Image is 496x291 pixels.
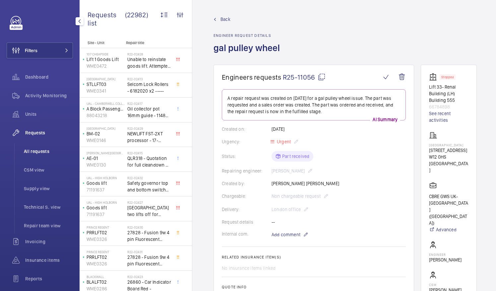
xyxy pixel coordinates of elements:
p: 71191637 [87,186,125,193]
h2: R22-02431 [127,250,171,254]
h2: Quote info [222,285,406,289]
p: Lift 33- Renal Building (LH) Building 555 [429,84,468,104]
h2: R22-02423 [127,275,171,279]
span: QLR318 - Quotation for full cleandown of lift and motor room at, Workspace, [PERSON_NAME][GEOGRAP... [127,155,171,168]
p: Goods lift [87,204,125,211]
span: Dashboard [25,74,73,80]
p: [PERSON_NAME][GEOGRAPHIC_DATA] [87,151,125,155]
span: Back [220,16,230,23]
span: Selcom Lock Rollers - 6182020 x2 ----- [127,81,171,94]
span: R25-11056 [283,73,326,81]
span: CSM view [24,167,73,173]
span: Engineers requests [222,73,281,81]
span: Filters [25,47,37,54]
span: 27828 - Fusion 9w 4 pin Fluorescent Lamp / Bulb - Used on Prince regent lift No2 car top test con... [127,254,171,267]
span: Requests [25,129,73,136]
span: Supply view [24,185,73,192]
p: STLLFT03 [87,81,125,88]
h2: R22-02428 [127,52,171,56]
span: Add comment [272,231,300,238]
p: 71191637 [87,211,125,218]
p: UAL - High Holborn [87,176,125,180]
h2: Engineer request details [214,33,284,38]
p: WME0326 [87,236,125,243]
a: See recent activities [429,110,468,123]
h2: R22-02435 [127,225,171,229]
h2: R22-02432 [127,176,171,180]
p: BM-02 [87,130,125,137]
h2: R22-02429 [127,126,171,130]
p: Prince Regent [87,225,125,229]
h2: R22-02415 [127,151,171,155]
p: [GEOGRAPHIC_DATA] [87,77,125,81]
p: 66784898 [429,104,468,110]
p: UAL - Camberwell College of Arts [87,102,125,106]
p: 107 Cheapside [87,52,125,56]
span: Technical S. view [24,204,73,210]
img: elevator.svg [429,73,440,81]
p: PRRLFT02 [87,254,125,260]
p: W12 0HS [GEOGRAPHIC_DATA] [429,154,468,174]
button: Filters [7,42,73,58]
h1: gal pulley wheel [214,42,284,65]
p: WME0326 [87,260,125,267]
p: WME0130 [87,162,125,168]
span: Invoicing [25,238,73,245]
p: [GEOGRAPHIC_DATA] [87,126,125,130]
h2: R22-02413 [127,77,171,81]
p: Repair title [126,40,170,45]
p: CBRE GWS UK- [GEOGRAPHIC_DATA] ([GEOGRAPHIC_DATA]) [429,193,468,226]
p: Lift 1 Goods Lift [87,56,125,63]
a: Advanced [429,226,468,233]
p: WME0472 [87,63,125,69]
p: Stopped [441,76,454,78]
h2: R22-02417 [127,102,171,106]
span: [GEOGRAPHIC_DATA] two lifts off for safety governor rope switches at top and bottom. Immediate de... [127,204,171,218]
span: All requests [24,148,73,155]
p: AI Summary [370,116,400,123]
p: A Block Passenger Lift 2 (B) L/H [87,106,125,112]
p: BLALFT02 [87,279,125,285]
span: Reports [25,275,73,282]
span: Requests list [88,11,125,27]
span: NEWLIFT FST-2XT processor - 17-02000003 1021,00 euros x1 [127,130,171,144]
p: CSM [429,283,462,287]
p: WME0341 [87,88,125,94]
span: Unable to reinstate goods lift. Attempted to swap control boards with PL2, no difference. Technic... [127,56,171,69]
p: Blackwall [87,275,125,279]
span: Repair team view [24,222,73,229]
p: Site - Unit [80,40,123,45]
p: [STREET_ADDRESS] [429,147,468,154]
p: Goods lift [87,180,125,186]
span: Activity Monitoring [25,92,73,99]
h2: Related insurance item(s) [222,255,406,259]
p: Engineer [429,253,462,256]
p: [GEOGRAPHIC_DATA] [429,143,468,147]
p: PRRLFT02 [87,229,125,236]
span: Units [25,111,73,117]
span: Safety governor top and bottom switches not working from an immediate defect. Lift passenger lift... [127,180,171,193]
h2: R22-02427 [127,200,171,204]
p: 88043218 [87,112,125,119]
p: Prince Regent [87,250,125,254]
span: Insurance items [25,257,73,263]
p: [PERSON_NAME] [429,256,462,263]
p: AE-01 [87,155,125,162]
p: WME0146 [87,137,125,144]
span: Oil collector pot 16mm guide - 11482 x2 [127,106,171,119]
p: UAL - High Holborn [87,200,125,204]
span: 27828 - Fusion 9w 4 pin Fluorescent Lamp / Bulb - Used on Prince regent lift No2 car top test con... [127,229,171,243]
p: A repair request was created on [DATE] for a gal pulley wheel issue. The part was requested and a... [227,95,400,115]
